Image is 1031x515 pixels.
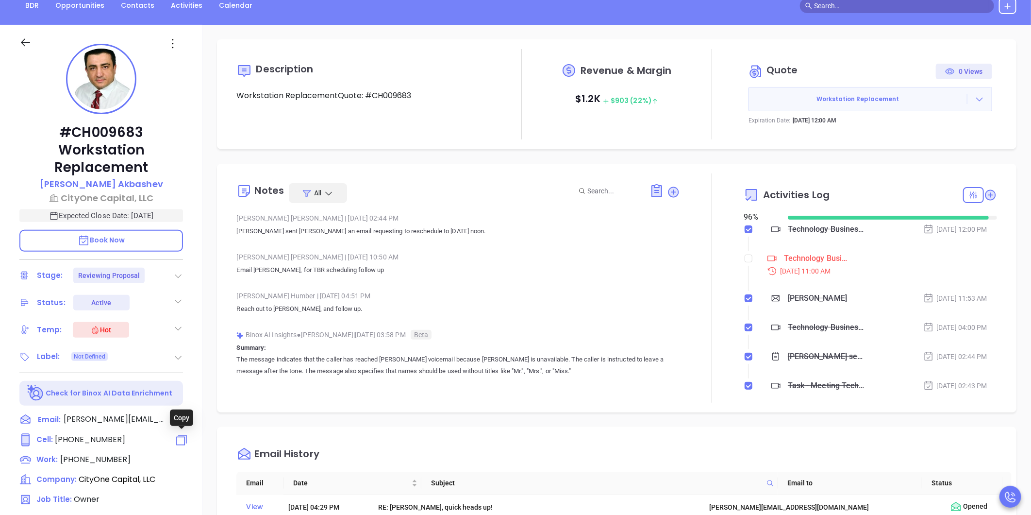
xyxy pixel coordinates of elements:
[236,264,680,276] p: Email [PERSON_NAME], for TBR scheduling follow up
[748,116,790,125] p: Expiration Date:
[236,472,283,495] th: Email
[283,472,421,495] th: Date
[60,454,131,465] span: [PHONE_NUMBER]
[74,351,105,362] span: Not Defined
[19,124,183,176] p: #CH009683 Workstation Replacement
[581,66,672,75] span: Revenue & Margin
[345,253,346,261] span: |
[923,322,987,333] div: [DATE] 04:00 PM
[788,320,865,335] div: Technology Business Review Zoom with [PERSON_NAME]
[744,211,776,223] div: 96 %
[587,186,639,196] input: Search...
[37,295,66,310] div: Status:
[236,327,680,342] div: Binox AI Insights [PERSON_NAME] | [DATE] 03:58 PM
[19,209,183,222] p: Expected Close Date: [DATE]
[345,214,346,222] span: |
[236,250,680,264] div: [PERSON_NAME] [PERSON_NAME] [DATE] 10:50 AM
[763,190,830,200] span: Activities Log
[64,413,166,425] span: [PERSON_NAME][EMAIL_ADDRESS][DOMAIN_NAME]
[37,268,63,283] div: Stage:
[293,478,410,488] span: Date
[46,388,172,398] p: Check for Binox AI Data Enrichment
[236,225,680,237] p: [PERSON_NAME] sent [PERSON_NAME] an email requesting to reschedule to [DATE] noon.
[37,349,60,364] div: Label:
[814,0,989,11] input: Search…
[805,2,812,9] span: search
[236,211,680,225] div: [PERSON_NAME] [PERSON_NAME] [DATE] 02:44 PM
[766,63,798,77] span: Quote
[317,292,318,300] span: |
[90,324,111,336] div: Hot
[575,90,658,109] p: $ 1.2K
[778,472,922,495] th: Email to
[411,330,432,340] span: Beta
[91,295,111,310] div: Active
[36,434,53,445] span: Cell :
[254,186,284,195] div: Notes
[36,454,58,464] span: Work:
[749,95,967,103] span: Workstation Replacement
[923,293,987,304] div: [DATE] 11:53 AM
[38,413,61,426] span: Email:
[246,500,275,514] div: View
[78,268,140,283] div: Reviewing Proposal
[788,378,865,393] div: Task - Meeting Technology Business Review Zoom with [PERSON_NAME] - [PERSON_NAME]
[170,410,193,426] div: Copy
[55,434,125,445] span: [PHONE_NUMBER]
[40,177,163,190] p: [PERSON_NAME] Akbashev
[923,351,987,362] div: [DATE] 02:44 PM
[784,251,849,266] div: Technology Business Review Zoom with [PERSON_NAME]
[788,349,865,364] div: [PERSON_NAME] sent [PERSON_NAME] an email requesting to reschedule to [DATE] noon.
[761,266,997,276] div: [DATE] 11:00 AM
[236,354,680,377] p: The message indicates that the caller has reached [PERSON_NAME] voicemail because [PERSON_NAME] i...
[19,191,183,205] a: CityOne Capital, LLC
[236,289,680,303] div: [PERSON_NAME] Humber [DATE] 04:51 PM
[37,323,62,337] div: Temp:
[603,96,658,105] span: $ 903 (22%)
[950,501,1008,513] div: Opened
[378,502,696,513] div: RE: [PERSON_NAME], quick heads up!
[36,494,72,504] span: Job Title:
[71,49,132,109] img: profile-user
[297,331,301,339] span: ●
[793,116,837,125] p: [DATE] 12:00 AM
[78,235,125,245] span: Book Now
[256,62,313,76] span: Description
[923,380,987,391] div: [DATE] 02:43 PM
[36,474,77,484] span: Company:
[236,332,244,339] img: svg%3e
[314,188,321,198] span: All
[788,291,847,306] div: [PERSON_NAME]
[431,478,763,488] span: Subject
[748,87,992,111] button: Workstation Replacement
[923,224,987,235] div: [DATE] 12:00 PM
[40,177,163,191] a: [PERSON_NAME] Akbashev
[236,303,680,315] p: Reach out to [PERSON_NAME], and follow up.
[922,472,1003,495] th: Status
[236,344,266,351] b: Summary:
[788,222,865,237] div: Technology Business Review Zoom with [PERSON_NAME] - [PERSON_NAME]
[79,474,155,485] span: CityOne Capital, LLC
[288,502,365,513] div: [DATE] 04:29 PM
[945,64,983,79] div: 0 Views
[74,494,100,505] span: Owner
[254,449,319,462] div: Email History
[236,90,490,102] p: Workstation ReplacementQuote: #CH009683
[709,502,936,513] div: [PERSON_NAME][EMAIL_ADDRESS][DOMAIN_NAME]
[748,64,764,79] img: Circle dollar
[27,385,44,402] img: Ai-Enrich-DaqCidB-.svg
